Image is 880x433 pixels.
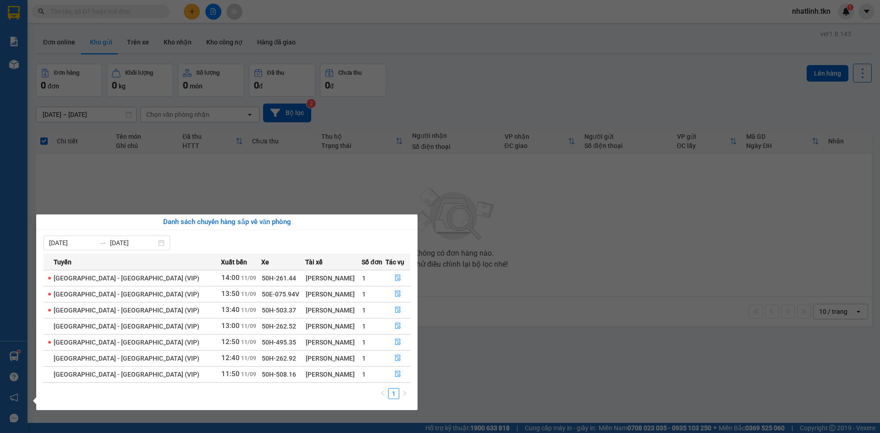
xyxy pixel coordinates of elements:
span: [GEOGRAPHIC_DATA] - [GEOGRAPHIC_DATA] (VIP) [54,339,199,346]
span: 1 [362,339,366,346]
span: 12:40 [221,354,240,362]
button: file-done [386,287,410,301]
div: [PERSON_NAME] [306,289,362,299]
button: right [399,388,410,399]
span: 13:40 [221,306,240,314]
span: 50H-261.44 [262,274,296,282]
span: 1 [362,371,366,378]
span: 50H-262.92 [262,355,296,362]
div: [PERSON_NAME] [306,369,362,379]
button: file-done [386,367,410,382]
li: 1 [388,388,399,399]
span: 50H-262.52 [262,323,296,330]
span: 1 [362,307,366,314]
div: Danh sách chuyến hàng sắp về văn phòng [44,217,410,228]
span: file-done [395,355,401,362]
button: left [377,388,388,399]
span: [GEOGRAPHIC_DATA] - [GEOGRAPHIC_DATA] (VIP) [54,290,199,298]
span: 1 [362,290,366,298]
li: Next Page [399,388,410,399]
span: Tài xế [305,257,323,267]
button: file-done [386,303,410,318]
span: [GEOGRAPHIC_DATA] - [GEOGRAPHIC_DATA] (VIP) [54,323,199,330]
span: left [380,390,385,396]
button: file-done [386,351,410,366]
span: [GEOGRAPHIC_DATA] - [GEOGRAPHIC_DATA] (VIP) [54,371,199,378]
span: [GEOGRAPHIC_DATA] - [GEOGRAPHIC_DATA] (VIP) [54,274,199,282]
span: Số đơn [362,257,382,267]
div: [PERSON_NAME] [306,305,362,315]
span: 11:50 [221,370,240,378]
span: 13:00 [221,322,240,330]
span: 11/09 [241,371,256,378]
span: [GEOGRAPHIC_DATA] - [GEOGRAPHIC_DATA] (VIP) [54,355,199,362]
span: file-done [395,274,401,282]
span: Xuất bến [221,257,247,267]
span: [GEOGRAPHIC_DATA] - [GEOGRAPHIC_DATA] (VIP) [54,307,199,314]
button: file-done [386,319,410,334]
button: file-done [386,271,410,285]
span: 50H-508.16 [262,371,296,378]
span: 11/09 [241,355,256,362]
span: file-done [395,307,401,314]
span: Xe [261,257,269,267]
span: file-done [395,323,401,330]
div: [PERSON_NAME] [306,337,362,347]
span: 1 [362,274,366,282]
span: 12:50 [221,338,240,346]
input: Đến ngày [110,238,156,248]
div: [PERSON_NAME] [306,353,362,363]
span: 11/09 [241,323,256,329]
span: Tác vụ [385,257,404,267]
span: 11/09 [241,291,256,297]
div: [PERSON_NAME] [306,321,362,331]
span: 1 [362,355,366,362]
input: Từ ngày [49,238,95,248]
span: to [99,239,106,247]
span: 50H-503.37 [262,307,296,314]
span: 13:50 [221,290,240,298]
span: file-done [395,290,401,298]
span: 14:00 [221,274,240,282]
span: 11/09 [241,275,256,281]
span: 1 [362,323,366,330]
a: 1 [389,389,399,399]
li: Previous Page [377,388,388,399]
span: 11/09 [241,307,256,313]
button: file-done [386,335,410,350]
span: right [402,390,407,396]
span: 50H-495.35 [262,339,296,346]
div: [PERSON_NAME] [306,273,362,283]
span: file-done [395,371,401,378]
span: 11/09 [241,339,256,345]
span: Tuyến [54,257,71,267]
span: file-done [395,339,401,346]
span: swap-right [99,239,106,247]
span: 50E-075.94V [262,290,299,298]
